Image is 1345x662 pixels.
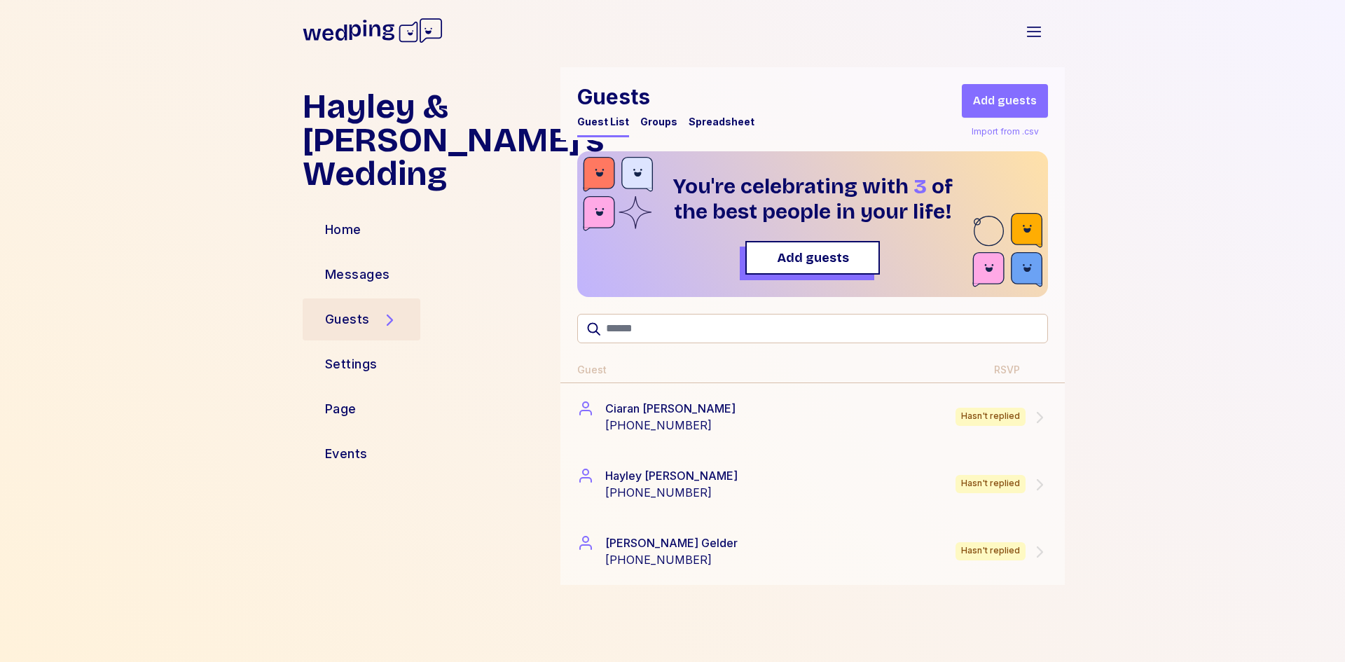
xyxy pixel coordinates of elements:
[325,310,370,329] div: Guests
[325,354,378,374] div: Settings
[605,484,738,501] div: [PHONE_NUMBER]
[303,90,549,191] h1: Hayley & [PERSON_NAME]'s Wedding
[745,241,880,275] button: Add guests
[969,123,1042,140] div: Import from .csv
[956,475,1026,493] div: Hasn't replied
[325,220,361,240] div: Home
[577,84,754,109] h1: Guests
[577,115,629,129] div: Guest List
[325,444,368,464] div: Events
[913,174,927,199] span: 3
[605,551,738,568] div: [PHONE_NUMBER]
[956,542,1026,560] div: Hasn't replied
[605,417,736,434] div: [PHONE_NUMBER]
[664,174,961,224] h1: You're celebrating with of the best people in your life!
[994,363,1020,377] div: RSVP
[605,467,738,484] div: Hayley [PERSON_NAME]
[956,408,1026,426] div: Hasn't replied
[777,248,849,268] span: Add guests
[973,92,1037,109] span: Add guests
[962,84,1048,118] button: Add guests
[605,535,738,551] div: [PERSON_NAME] Gelder
[325,399,357,419] div: Page
[605,400,736,417] div: Ciaran [PERSON_NAME]
[583,157,653,235] img: guest-accent-tl.svg
[577,363,607,377] div: Guest
[325,265,390,284] div: Messages
[972,213,1042,291] img: guest-accent-br.svg
[640,115,677,129] div: Groups
[689,115,754,129] div: Spreadsheet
